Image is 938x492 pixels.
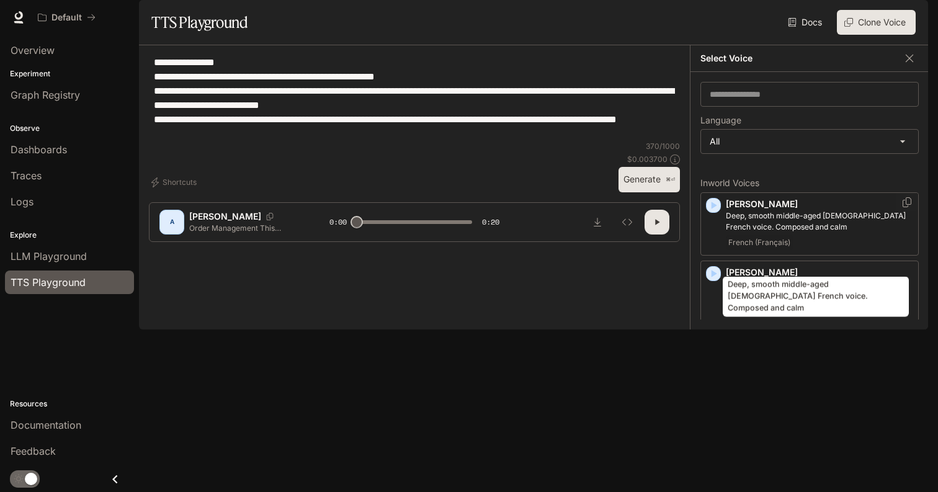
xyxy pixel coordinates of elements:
[151,10,248,35] h1: TTS Playground
[726,266,913,279] p: [PERSON_NAME]
[619,167,680,192] button: Generate⌘⏎
[482,216,499,228] span: 0:20
[615,210,640,235] button: Inspect
[329,216,347,228] span: 0:00
[723,277,909,317] div: Deep, smooth middle-aged [DEMOGRAPHIC_DATA] French voice. Composed and calm
[701,130,918,153] div: All
[189,223,300,233] p: Order Management This section provides a detailed analysis of order touches. An end-to-end chart ...
[646,141,680,151] p: 370 / 1000
[837,10,916,35] button: Clone Voice
[585,210,610,235] button: Download audio
[666,176,675,184] p: ⌘⏎
[32,5,101,30] button: All workspaces
[785,10,827,35] a: Docs
[700,179,919,187] p: Inworld Voices
[51,12,82,23] p: Default
[189,210,261,223] p: [PERSON_NAME]
[149,172,202,192] button: Shortcuts
[700,116,741,125] p: Language
[162,212,182,232] div: A
[261,213,279,220] button: Copy Voice ID
[726,210,913,233] p: Deep, smooth middle-aged male French voice. Composed and calm
[901,197,913,207] button: Copy Voice ID
[726,235,793,250] span: French (Français)
[726,198,913,210] p: [PERSON_NAME]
